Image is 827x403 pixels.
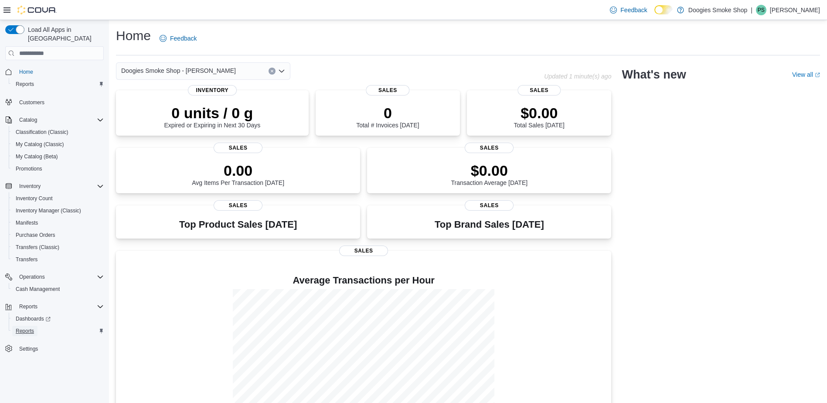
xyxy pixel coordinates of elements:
span: Sales [517,85,561,96]
p: Doogies Smoke Shop [688,5,747,15]
button: Transfers (Classic) [9,241,107,253]
p: 0.00 [192,162,284,179]
p: $0.00 [451,162,528,179]
span: Operations [16,272,104,282]
span: Manifests [12,218,104,228]
span: Sales [465,200,514,211]
a: Dashboards [12,314,54,324]
button: Catalog [2,114,107,126]
span: Reports [16,81,34,88]
button: Reports [16,301,41,312]
button: Operations [2,271,107,283]
button: Operations [16,272,48,282]
a: Customers [16,97,48,108]
a: Inventory Manager (Classic) [12,205,85,216]
a: Transfers (Classic) [12,242,63,253]
span: My Catalog (Classic) [16,141,64,148]
span: Inventory [19,183,41,190]
button: My Catalog (Classic) [9,138,107,150]
span: My Catalog (Beta) [12,151,104,162]
button: Catalog [16,115,41,125]
button: Customers [2,96,107,108]
span: Transfers [16,256,37,263]
a: Purchase Orders [12,230,59,240]
span: PS [758,5,765,15]
span: Inventory [188,85,237,96]
span: My Catalog (Classic) [12,139,104,150]
span: Sales [214,200,262,211]
p: Updated 1 minute(s) ago [544,73,611,80]
div: Total # Invoices [DATE] [356,104,419,129]
button: Home [2,65,107,78]
button: Inventory [2,180,107,192]
span: Cash Management [16,286,60,293]
a: Inventory Count [12,193,56,204]
span: Dashboards [12,314,104,324]
h4: Average Transactions per Hour [123,275,604,286]
a: Settings [16,344,41,354]
span: Customers [16,96,104,107]
div: Total Sales [DATE] [514,104,565,129]
span: Inventory Manager (Classic) [12,205,104,216]
span: Promotions [16,165,42,172]
a: Home [16,67,37,77]
svg: External link [815,72,820,78]
span: Transfers [12,254,104,265]
span: Load All Apps in [GEOGRAPHIC_DATA] [24,25,104,43]
span: Catalog [19,116,37,123]
a: Transfers [12,254,41,265]
span: My Catalog (Beta) [16,153,58,160]
button: Purchase Orders [9,229,107,241]
button: Cash Management [9,283,107,295]
span: Doogies Smoke Shop - [PERSON_NAME] [121,65,236,76]
h3: Top Brand Sales [DATE] [435,219,544,230]
a: Feedback [606,1,650,19]
span: Catalog [16,115,104,125]
div: Patty Snow [756,5,766,15]
span: Cash Management [12,284,104,294]
a: Classification (Classic) [12,127,72,137]
nav: Complex example [5,62,104,378]
span: Reports [16,328,34,335]
button: Reports [9,325,107,337]
span: Classification (Classic) [16,129,68,136]
input: Dark Mode [654,5,673,14]
a: View allExternal link [792,71,820,78]
span: Sales [214,143,262,153]
span: Manifests [16,219,38,226]
span: Dark Mode [654,14,655,15]
span: Inventory [16,181,104,191]
a: Manifests [12,218,41,228]
span: Sales [339,246,388,256]
h2: What's new [622,68,686,82]
p: $0.00 [514,104,565,122]
div: Avg Items Per Transaction [DATE] [192,162,284,186]
span: Feedback [170,34,197,43]
span: Feedback [620,6,647,14]
span: Transfers (Classic) [16,244,59,251]
button: Promotions [9,163,107,175]
button: Inventory Manager (Classic) [9,205,107,217]
button: Reports [9,78,107,90]
span: Inventory Count [12,193,104,204]
p: | [751,5,752,15]
span: Sales [465,143,514,153]
span: Reports [12,79,104,89]
a: Cash Management [12,284,63,294]
div: Transaction Average [DATE] [451,162,528,186]
button: My Catalog (Beta) [9,150,107,163]
a: Feedback [156,30,200,47]
p: [PERSON_NAME] [770,5,820,15]
span: Settings [16,343,104,354]
button: Manifests [9,217,107,229]
img: Cova [17,6,57,14]
h1: Home [116,27,151,44]
span: Transfers (Classic) [12,242,104,253]
span: Reports [16,301,104,312]
p: 0 units / 0 g [164,104,260,122]
span: Classification (Classic) [12,127,104,137]
span: Home [19,68,33,75]
span: Settings [19,345,38,352]
h3: Top Product Sales [DATE] [179,219,297,230]
button: Transfers [9,253,107,266]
